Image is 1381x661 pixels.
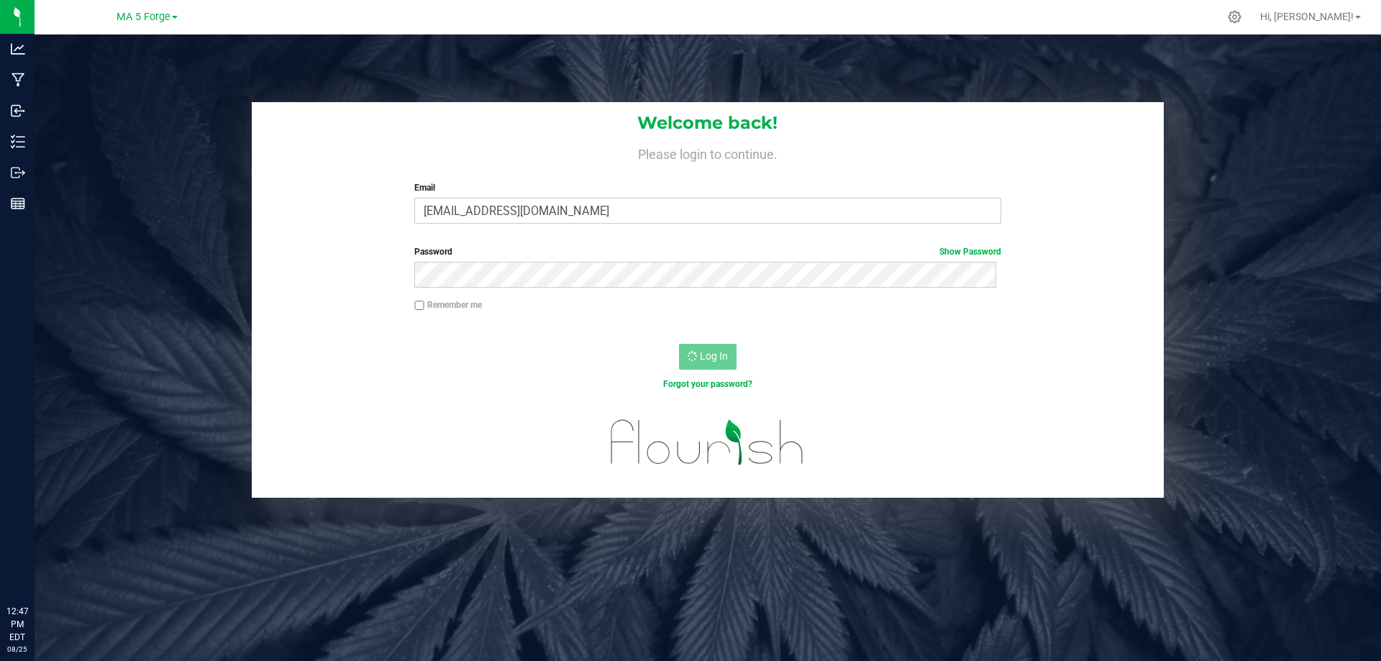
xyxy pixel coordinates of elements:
[679,344,737,370] button: Log In
[252,114,1164,132] h1: Welcome back!
[414,301,424,311] input: Remember me
[414,181,1001,194] label: Email
[700,350,728,362] span: Log In
[11,196,25,211] inline-svg: Reports
[1260,11,1354,22] span: Hi, [PERSON_NAME]!
[11,73,25,87] inline-svg: Manufacturing
[11,42,25,56] inline-svg: Analytics
[939,247,1001,257] a: Show Password
[11,165,25,180] inline-svg: Outbound
[6,644,28,655] p: 08/25
[252,144,1164,161] h4: Please login to continue.
[414,247,452,257] span: Password
[6,605,28,644] p: 12:47 PM EDT
[11,135,25,149] inline-svg: Inventory
[663,379,752,389] a: Forgot your password?
[117,11,170,23] span: MA 5 Forge
[593,406,821,479] img: flourish_logo.svg
[414,298,482,311] label: Remember me
[11,104,25,118] inline-svg: Inbound
[6,1,12,15] span: 1
[1226,10,1244,24] div: Manage settings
